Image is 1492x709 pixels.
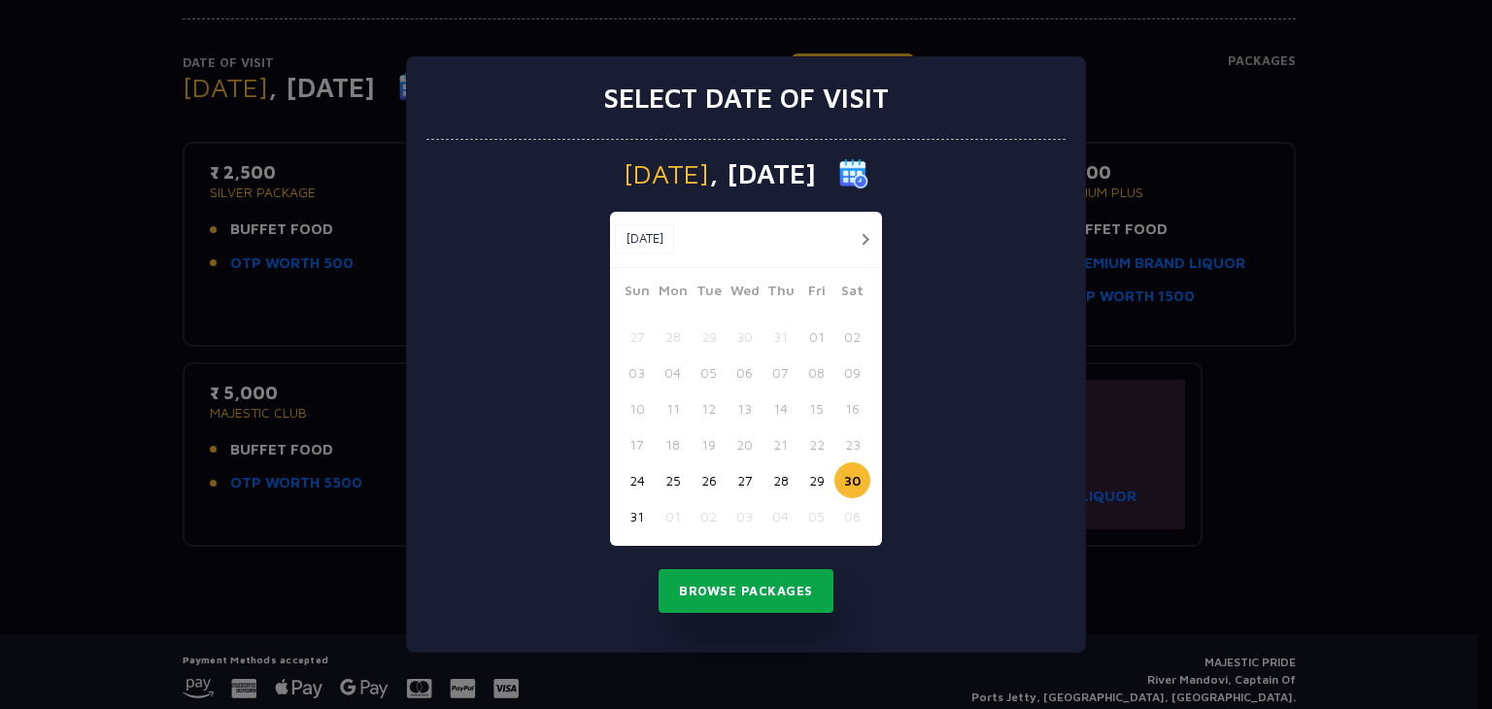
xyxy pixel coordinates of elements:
button: 16 [834,390,870,426]
button: 19 [691,426,727,462]
button: 03 [619,354,655,390]
button: 06 [727,354,763,390]
button: 02 [834,319,870,354]
button: 24 [619,462,655,498]
button: 04 [655,354,691,390]
button: 29 [798,462,834,498]
button: 04 [763,498,798,534]
span: Wed [727,280,763,307]
button: 28 [655,319,691,354]
span: [DATE] [624,160,709,187]
button: 29 [691,319,727,354]
button: 28 [763,462,798,498]
button: 27 [619,319,655,354]
button: 15 [798,390,834,426]
button: 05 [691,354,727,390]
button: Browse Packages [659,569,833,614]
button: 23 [834,426,870,462]
button: 27 [727,462,763,498]
button: 20 [727,426,763,462]
button: 02 [691,498,727,534]
button: 18 [655,426,691,462]
button: 10 [619,390,655,426]
span: , [DATE] [709,160,816,187]
span: Mon [655,280,691,307]
button: 01 [798,319,834,354]
button: 05 [798,498,834,534]
button: 17 [619,426,655,462]
button: 30 [834,462,870,498]
span: Sun [619,280,655,307]
button: 14 [763,390,798,426]
button: 31 [763,319,798,354]
img: calender icon [839,159,868,188]
button: 25 [655,462,691,498]
button: 07 [763,354,798,390]
span: Thu [763,280,798,307]
h3: Select date of visit [603,82,889,115]
button: 01 [655,498,691,534]
button: [DATE] [615,224,674,253]
span: Tue [691,280,727,307]
button: 12 [691,390,727,426]
button: 08 [798,354,834,390]
button: 21 [763,426,798,462]
button: 22 [798,426,834,462]
button: 13 [727,390,763,426]
button: 09 [834,354,870,390]
button: 11 [655,390,691,426]
span: Sat [834,280,870,307]
button: 30 [727,319,763,354]
button: 26 [691,462,727,498]
span: Fri [798,280,834,307]
button: 06 [834,498,870,534]
button: 31 [619,498,655,534]
button: 03 [727,498,763,534]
